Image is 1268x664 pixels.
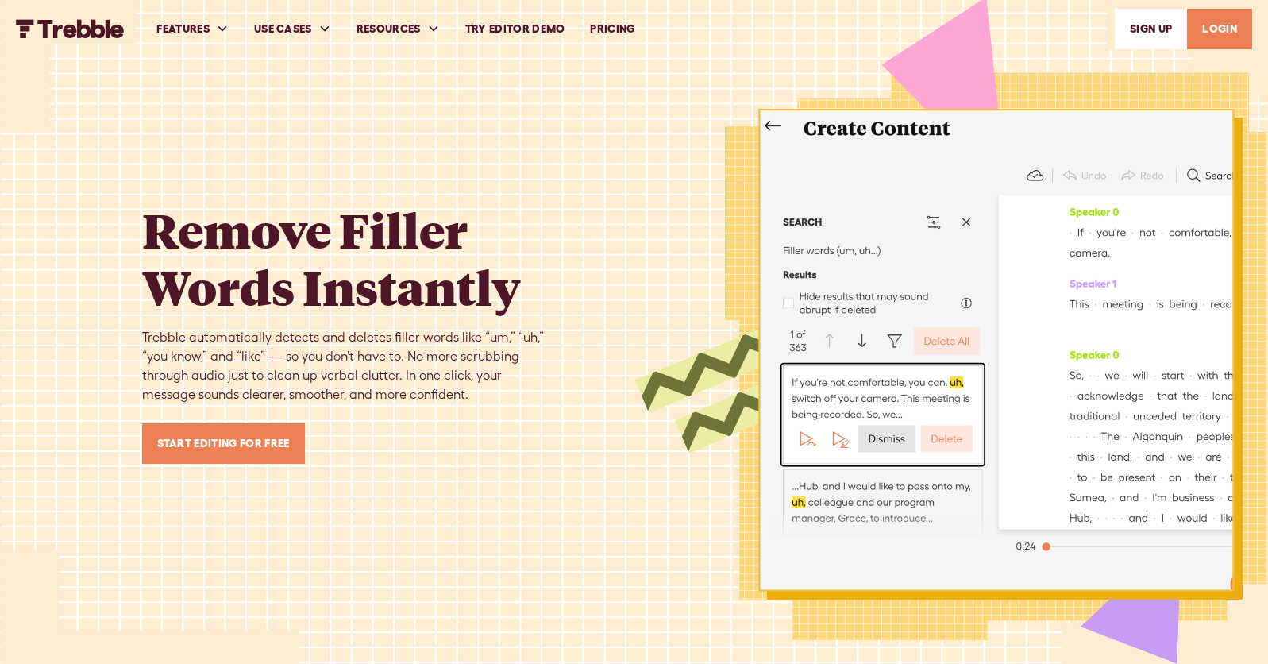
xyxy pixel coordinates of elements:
[16,19,125,38] a: home
[156,21,210,37] div: FEATURES
[1115,9,1187,49] a: SIGn UP
[453,2,578,56] a: Try Editor Demo
[16,19,125,38] img: Trebble FM Logo
[254,21,312,37] div: USE CASES
[344,2,453,56] div: RESOURCES
[144,2,241,56] div: FEATURES
[142,201,555,315] h1: Remove Filler Words Instantly
[577,2,647,56] a: PRICING
[357,21,421,37] div: RESOURCES
[241,2,344,56] div: USE CASES
[142,423,305,464] a: Start Editing for Free
[142,328,555,404] div: Trebble automatically detects and deletes filler words like “um,” “uh,” “you know,” and “like” — ...
[1187,9,1252,49] a: LOGIN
